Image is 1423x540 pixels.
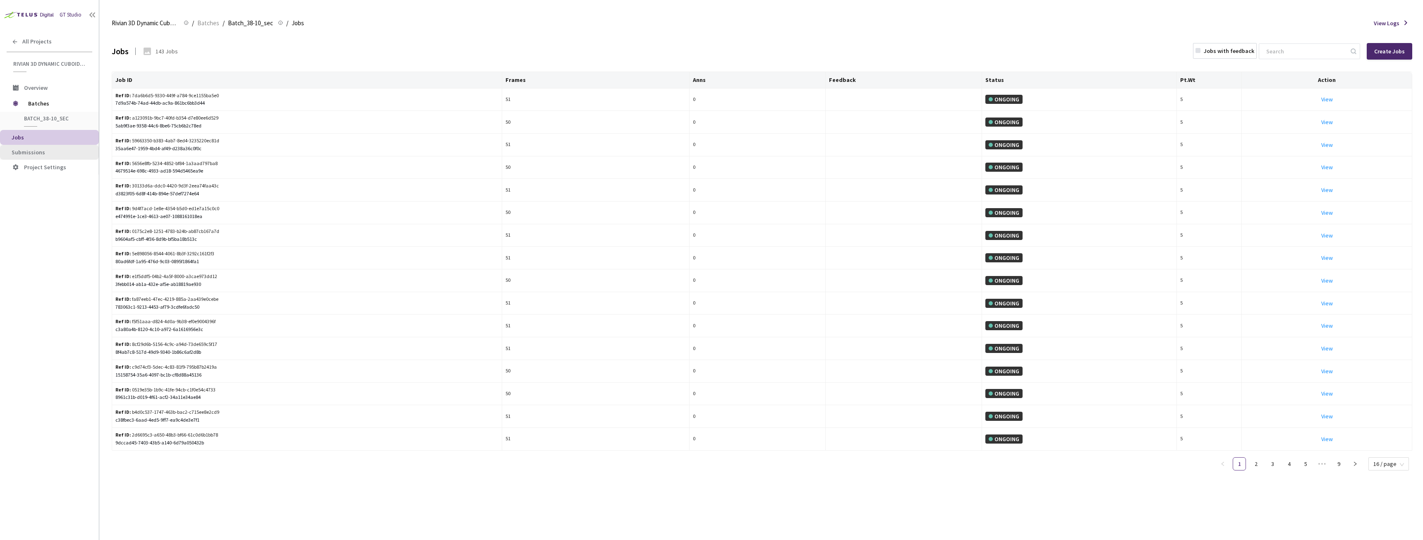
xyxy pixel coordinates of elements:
[690,111,826,134] td: 0
[115,273,131,279] b: Ref ID:
[982,72,1177,89] th: Status
[115,296,131,302] b: Ref ID:
[1321,254,1333,262] a: View
[690,360,826,383] td: 0
[502,156,690,179] td: 50
[115,295,221,303] div: fa87eeb1-47ec-4219-885a-2aa439e0cebe
[690,134,826,156] td: 0
[1321,186,1333,194] a: View
[1220,461,1225,466] span: left
[115,341,131,347] b: Ref ID:
[115,122,498,130] div: 5ab9f3ae-9358-44c6-8be6-75cb6b2c78ed
[115,92,221,100] div: 7da6b6d5-9330-449f-a784-9ce1155ba5e0
[1177,156,1242,179] td: 5
[1321,413,1333,420] a: View
[690,337,826,360] td: 0
[1321,367,1333,375] a: View
[690,156,826,179] td: 0
[1177,428,1242,451] td: 5
[115,213,498,221] div: e474991e-1ce3-4613-ae07-1088161018ea
[1299,457,1312,470] li: 5
[112,72,502,89] th: Job ID
[1299,458,1312,470] a: 5
[502,428,690,451] td: 51
[115,318,131,324] b: Ref ID:
[115,386,221,394] div: 0519e35b-1b9c-41fe-94cb-c1f0e54c4733
[115,137,221,145] div: 59663350-b383-4ab7-8ed4-3235220ec81d
[192,18,194,28] li: /
[502,383,690,406] td: 50
[1177,360,1242,383] td: 5
[28,95,85,112] span: Batches
[985,208,1023,217] div: ONGOING
[24,84,48,91] span: Overview
[985,276,1023,285] div: ONGOING
[115,363,221,371] div: c9d74cf3-5dec-4c83-81f9-795b87b2419a
[985,367,1023,376] div: ONGOING
[112,18,179,28] span: Rivian 3D Dynamic Cuboids[2024-25]
[985,321,1023,330] div: ONGOING
[13,60,87,67] span: Rivian 3D Dynamic Cuboids[2024-25]
[115,182,131,189] b: Ref ID:
[985,185,1023,194] div: ONGOING
[115,386,131,393] b: Ref ID:
[1321,118,1333,126] a: View
[502,247,690,269] td: 51
[115,182,221,190] div: 30133d6a-ddc0-4420-9d3f-2eea74faa43c
[1368,457,1409,467] div: Page Size
[1250,458,1262,470] a: 2
[1349,457,1362,470] button: right
[502,202,690,224] td: 50
[1177,337,1242,360] td: 5
[1177,134,1242,156] td: 5
[690,314,826,337] td: 0
[1249,457,1262,470] li: 2
[292,18,304,28] span: Jobs
[502,269,690,292] td: 50
[115,364,131,370] b: Ref ID:
[985,412,1023,421] div: ONGOING
[1332,458,1345,470] a: 9
[1321,390,1333,397] a: View
[1321,322,1333,329] a: View
[223,18,225,28] li: /
[115,371,498,379] div: 15158754-35a6-4097-bc1b-cf8d88a45136
[115,432,131,438] b: Ref ID:
[115,439,498,447] div: 9dccad45-7403-43b5-a140-6d79a050432b
[115,228,221,235] div: 0175c2e8-1251-4783-b24b-ab87cb167a7d
[115,273,221,281] div: e1f5ddf5-04b2-4a5f-8000-a3cae973dd12
[1204,46,1254,55] div: Jobs with feedback
[502,111,690,134] td: 50
[1177,314,1242,337] td: 5
[286,18,288,28] li: /
[690,383,826,406] td: 0
[690,89,826,111] td: 0
[115,408,221,416] div: b4d0c537-1747-463b-bac2-c715ee8e2cd9
[690,224,826,247] td: 0
[1283,458,1295,470] a: 4
[115,303,498,311] div: 783063c1-9213-4453-af79-3cdfe6fadc50
[690,292,826,315] td: 0
[1349,457,1362,470] li: Next Page
[1177,269,1242,292] td: 5
[115,228,131,234] b: Ref ID:
[115,205,131,211] b: Ref ID:
[115,160,131,166] b: Ref ID:
[1177,292,1242,315] td: 5
[985,95,1023,104] div: ONGOING
[115,145,498,153] div: 35aa6e47-1959-4bd4-af49-d238a36c0f0c
[502,360,690,383] td: 50
[690,247,826,269] td: 0
[156,47,178,56] div: 143 Jobs
[690,269,826,292] td: 0
[1266,458,1279,470] a: 3
[115,431,221,439] div: 2d6695c3-a650-48b3-bf66-61c0d6b1bb78
[1177,179,1242,202] td: 5
[1261,44,1349,59] input: Search
[1177,72,1242,89] th: Pt.Wt
[115,326,498,334] div: c3a80a4b-8120-4c10-a972-6a1616956e3c
[115,114,221,122] div: a123091b-9bc7-40fd-b354-d7e80ee6d529
[12,149,45,156] span: Submissions
[502,179,690,202] td: 51
[228,18,273,28] span: Batch_38-10_sec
